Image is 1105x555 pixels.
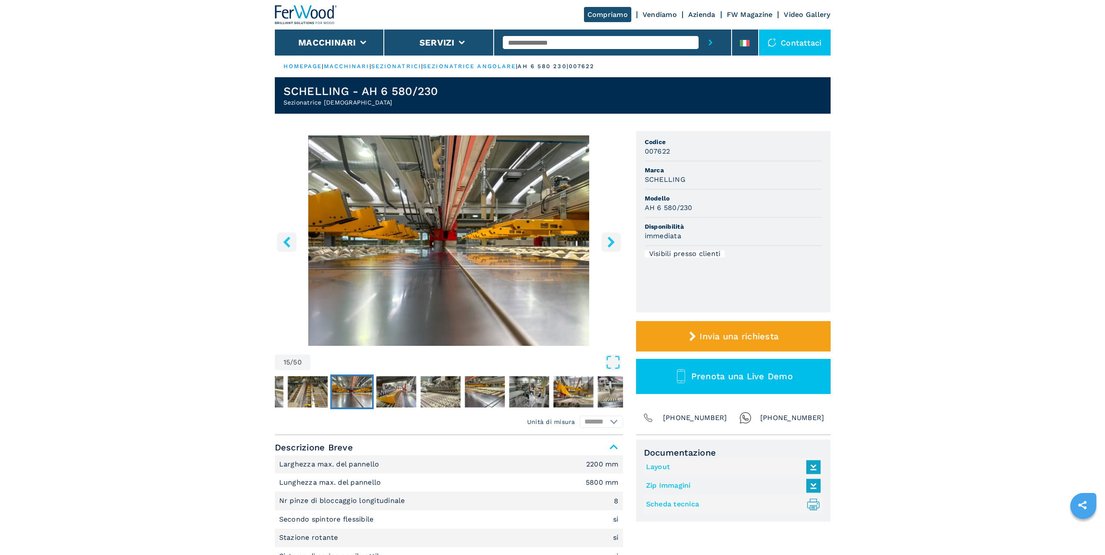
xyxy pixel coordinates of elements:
a: Compriamo [584,7,631,22]
h1: SCHELLING - AH 6 580/230 [284,84,438,98]
a: sharethis [1072,494,1093,516]
button: Go to Slide 13 [241,374,285,409]
img: 76adbc82895b7bdc93bf9428c1e2e98c [509,376,549,407]
span: Disponibilità [645,222,822,231]
button: Go to Slide 14 [286,374,329,409]
p: Larghezza max. del pannello [279,460,382,469]
span: | [322,63,323,69]
img: Ferwood [275,5,337,24]
span: / [290,359,293,366]
img: 877e9c97727f0293c0af7c6f465e9686 [597,376,637,407]
img: Phone [642,412,654,424]
a: Scheda tecnica [646,497,816,512]
iframe: Chat [1068,516,1098,548]
img: 212f6ce207ec8814382dfa0dc4051d04 [243,376,283,407]
h3: immediata [645,231,681,241]
p: 007622 [569,62,595,70]
h2: Sezionatrice [DEMOGRAPHIC_DATA] [284,98,438,107]
div: Go to Slide 15 [275,135,623,346]
em: si [613,534,619,541]
img: Contattaci [768,38,776,47]
button: Open Fullscreen [313,355,621,370]
a: Layout [646,460,816,474]
a: sezionatrici [371,63,421,69]
button: Invia una richiesta [636,321,831,351]
button: Go to Slide 15 [330,374,373,409]
button: Go to Slide 17 [419,374,462,409]
a: Azienda [688,10,716,19]
a: sezionatrice angolare [423,63,516,69]
button: right-button [601,232,621,252]
p: Lunghezza max. del pannello [279,478,383,487]
span: 15 [284,359,290,366]
h3: SCHELLING [645,174,686,184]
span: 50 [293,359,302,366]
img: 699cfd4c510b412dd971c734239a4da6 [287,376,327,407]
button: Go to Slide 20 [551,374,595,409]
span: Marca [645,166,822,174]
button: Servizi [419,37,455,48]
em: 8 [614,498,618,505]
a: Vendiamo [643,10,677,19]
a: Video Gallery [784,10,830,19]
span: | [516,63,518,69]
a: Zip Immagini [646,479,816,493]
p: ah 6 580 230 | [518,62,568,70]
span: Descrizione Breve [275,440,623,455]
em: 2200 mm [586,461,619,468]
span: Modello [645,194,822,203]
p: Secondo spintore flessibile [279,515,376,524]
button: Go to Slide 16 [374,374,418,409]
img: Whatsapp [739,412,752,424]
a: HOMEPAGE [284,63,322,69]
span: Prenota una Live Demo [691,371,793,381]
em: 5800 mm [586,479,619,486]
a: macchinari [324,63,369,69]
h3: 007622 [645,146,670,156]
button: Prenota una Live Demo [636,359,831,394]
img: fc4c8ddb06813c03d94276e8dd594872 [465,376,505,407]
button: Macchinari [298,37,356,48]
div: Contattaci [759,30,831,56]
button: Go to Slide 21 [596,374,639,409]
a: FW Magazine [727,10,773,19]
img: 8648e667374b35d4751e3fe2e67fb358 [332,376,372,407]
span: Codice [645,138,822,146]
button: submit-button [699,30,722,56]
span: [PHONE_NUMBER] [663,412,727,424]
span: Invia una richiesta [699,331,778,342]
span: | [421,63,423,69]
img: ad4151a8611ab103380f9981b65f2e2c [420,376,460,407]
em: Unità di misura [527,417,575,426]
img: Sezionatrice angolare SCHELLING AH 6 580/230 [275,135,623,346]
div: Visibili presso clienti [645,250,725,257]
span: Documentazione [644,447,823,458]
button: Go to Slide 19 [507,374,551,409]
span: [PHONE_NUMBER] [760,412,825,424]
button: Go to Slide 18 [463,374,506,409]
p: Stazione rotante [279,533,340,542]
p: Nr pinze di bloccaggio longitudinale [279,496,407,506]
h3: AH 6 580/230 [645,203,693,213]
img: d4d97398cc37d399f0e5c185518f26bd [376,376,416,407]
em: si [613,516,619,523]
span: | [369,63,371,69]
img: 04a89492efe39b07163905b0994a4c77 [553,376,593,407]
button: left-button [277,232,297,252]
